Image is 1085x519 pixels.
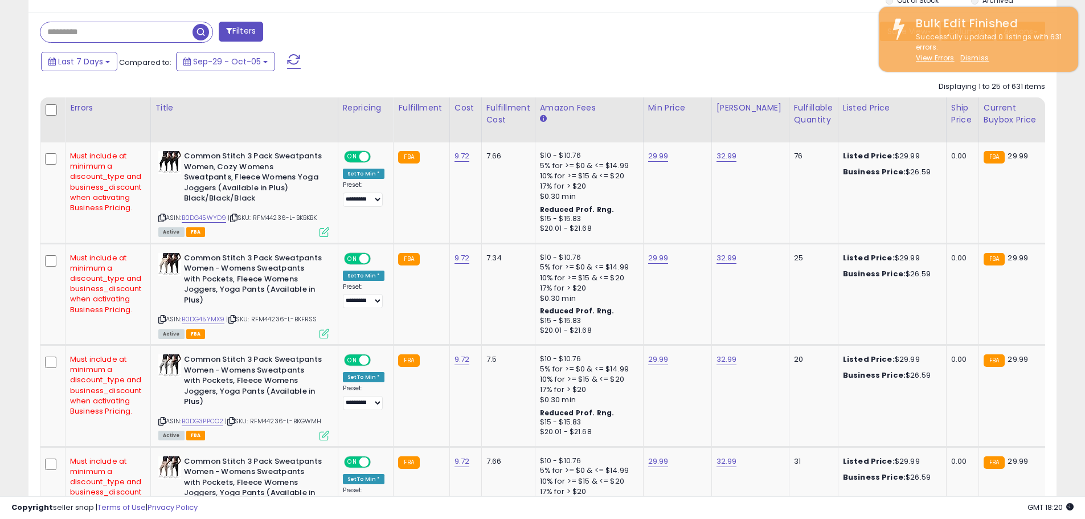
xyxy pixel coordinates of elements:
[184,456,322,512] b: Common Stitch 3 Pack Sweatpants Women - Womens Sweatpants with Pockets, Fleece Womens Joggers, Yo...
[951,102,974,126] div: Ship Price
[716,102,784,114] div: [PERSON_NAME]
[345,457,359,467] span: ON
[41,52,117,71] button: Last 7 Days
[158,329,185,339] span: All listings currently available for purchase on Amazon
[794,253,829,263] div: 25
[369,355,387,365] span: OFF
[648,102,707,114] div: Min Price
[843,151,937,161] div: $29.99
[540,456,634,466] div: $10 - $10.76
[11,502,53,513] strong: Copyright
[540,283,634,293] div: 17% for > $20
[158,253,329,337] div: ASIN:
[345,355,359,365] span: ON
[843,102,941,114] div: Listed Price
[1027,502,1074,513] span: 2025-10-13 18:20 GMT
[648,252,669,264] a: 29.99
[343,372,385,382] div: Set To Min *
[540,102,638,114] div: Amazon Fees
[155,102,333,114] div: Title
[58,56,103,67] span: Last 7 Days
[540,476,634,487] div: 10% for >= $15 & <= $20
[158,151,181,174] img: 416CjXWSP4L._SL40_.jpg
[70,253,142,315] div: Must include at minimum a discount_type and business_discount when activating Business Pricing.
[343,102,389,114] div: Repricing
[1008,354,1028,365] span: 29.99
[70,151,142,213] div: Must include at minimum a discount_type and business_discount when activating Business Pricing.
[794,102,833,126] div: Fulfillable Quantity
[984,253,1005,265] small: FBA
[486,456,526,467] div: 7.66
[716,150,737,162] a: 32.99
[843,472,937,483] div: $26.59
[540,205,615,214] b: Reduced Prof. Rng.
[70,354,142,416] div: Must include at minimum a discount_type and business_discount when activating Business Pricing.
[158,151,329,235] div: ASIN:
[486,253,526,263] div: 7.34
[182,416,224,426] a: B0DG3PPCC2
[369,254,387,263] span: OFF
[398,151,419,164] small: FBA
[70,456,142,518] div: Must include at minimum a discount_type and business_discount when activating Business Pricing.
[716,456,737,467] a: 32.99
[540,262,634,272] div: 5% for >= $0 & <= $14.99
[343,271,385,281] div: Set To Min *
[228,213,317,222] span: | SKU: RFM44236-L-BKBKBK
[343,385,385,410] div: Preset:
[455,150,470,162] a: 9.72
[540,181,634,191] div: 17% for > $20
[1008,150,1028,161] span: 29.99
[843,370,937,381] div: $26.59
[540,374,634,385] div: 10% for >= $15 & <= $20
[193,56,261,67] span: Sep-29 - Oct-05
[226,314,317,324] span: | SKU: RFM44236-L-BKFRSS
[486,102,530,126] div: Fulfillment Cost
[540,214,634,224] div: $15 - $15.83
[343,169,385,179] div: Set To Min *
[11,502,198,513] div: seller snap | |
[843,370,906,381] b: Business Price:
[843,166,906,177] b: Business Price:
[951,151,970,161] div: 0.00
[540,161,634,171] div: 5% for >= $0 & <= $14.99
[398,253,419,265] small: FBA
[648,150,669,162] a: 29.99
[219,22,263,42] button: Filters
[225,416,321,426] span: | SKU: RFM44236-L-BKGWMH
[369,457,387,467] span: OFF
[540,326,634,336] div: $20.01 - $21.68
[148,502,198,513] a: Privacy Policy
[648,354,669,365] a: 29.99
[186,431,206,440] span: FBA
[369,152,387,162] span: OFF
[540,253,634,263] div: $10 - $10.76
[843,268,906,279] b: Business Price:
[158,253,181,276] img: 41IrEAOAE3L._SL40_.jpg
[486,151,526,161] div: 7.66
[843,472,906,483] b: Business Price:
[984,151,1005,164] small: FBA
[70,102,146,114] div: Errors
[843,456,937,467] div: $29.99
[186,227,206,237] span: FBA
[97,502,146,513] a: Terms of Use
[1008,456,1028,467] span: 29.99
[984,354,1005,367] small: FBA
[951,253,970,263] div: 0.00
[540,465,634,476] div: 5% for >= $0 & <= $14.99
[540,408,615,418] b: Reduced Prof. Rng.
[158,456,181,479] img: 4130ZQ4u1pL._SL40_.jpg
[540,171,634,181] div: 10% for >= $15 & <= $20
[398,456,419,469] small: FBA
[916,53,955,63] a: View Errors
[398,102,444,114] div: Fulfillment
[540,418,634,427] div: $15 - $15.83
[345,152,359,162] span: ON
[158,227,185,237] span: All listings currently available for purchase on Amazon
[1008,252,1028,263] span: 29.99
[182,314,225,324] a: B0DG45YMX9
[984,102,1042,126] div: Current Buybox Price
[158,354,329,439] div: ASIN:
[186,329,206,339] span: FBA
